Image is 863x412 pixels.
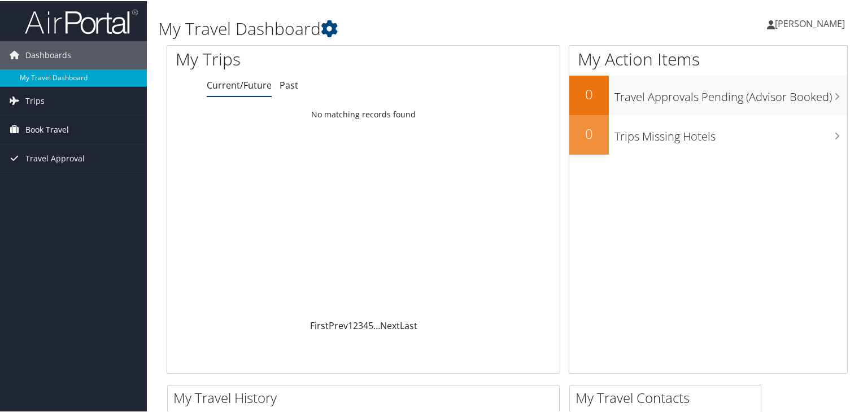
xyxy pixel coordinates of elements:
[348,318,353,331] a: 1
[614,122,847,143] h3: Trips Missing Hotels
[576,387,761,406] h2: My Travel Contacts
[569,74,847,114] a: 0Travel Approvals Pending (Advisor Booked)
[280,78,298,90] a: Past
[25,86,45,114] span: Trips
[400,318,417,331] a: Last
[569,123,609,142] h2: 0
[775,16,845,29] span: [PERSON_NAME]
[569,114,847,154] a: 0Trips Missing Hotels
[373,318,380,331] span: …
[767,6,856,40] a: [PERSON_NAME]
[158,16,624,40] h1: My Travel Dashboard
[353,318,358,331] a: 2
[363,318,368,331] a: 4
[569,46,847,70] h1: My Action Items
[380,318,400,331] a: Next
[173,387,559,406] h2: My Travel History
[167,103,560,124] td: No matching records found
[207,78,272,90] a: Current/Future
[25,143,85,172] span: Travel Approval
[25,115,69,143] span: Book Travel
[368,318,373,331] a: 5
[329,318,348,331] a: Prev
[358,318,363,331] a: 3
[310,318,329,331] a: First
[25,7,138,34] img: airportal-logo.png
[176,46,388,70] h1: My Trips
[569,84,609,103] h2: 0
[614,82,847,104] h3: Travel Approvals Pending (Advisor Booked)
[25,40,71,68] span: Dashboards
